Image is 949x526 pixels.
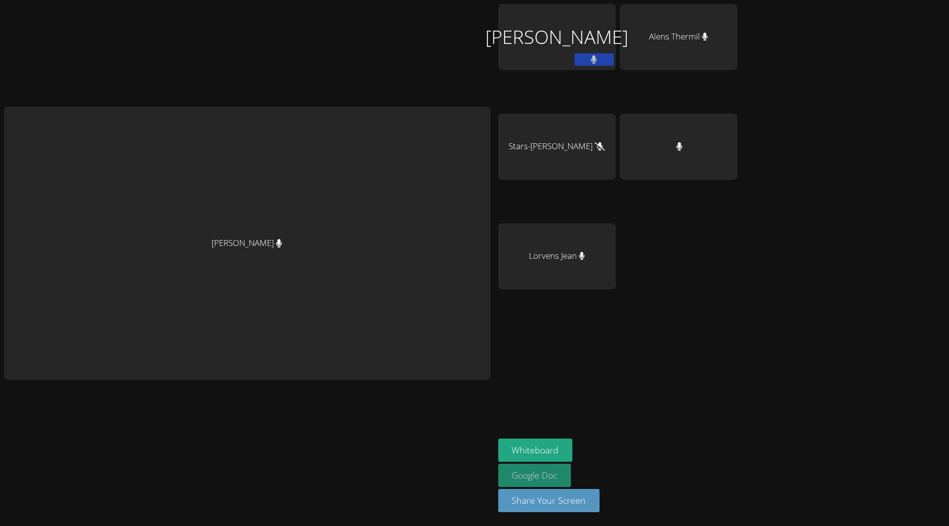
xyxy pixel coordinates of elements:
div: Lorvens Jean [498,223,616,289]
div: [PERSON_NAME] [4,107,490,380]
button: Share Your Screen [498,489,600,512]
a: Google Doc [498,464,571,487]
div: Alens Thermil [620,4,737,70]
div: Stars-[PERSON_NAME] [498,114,616,180]
button: Whiteboard [498,439,573,462]
div: [PERSON_NAME] [498,4,616,70]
